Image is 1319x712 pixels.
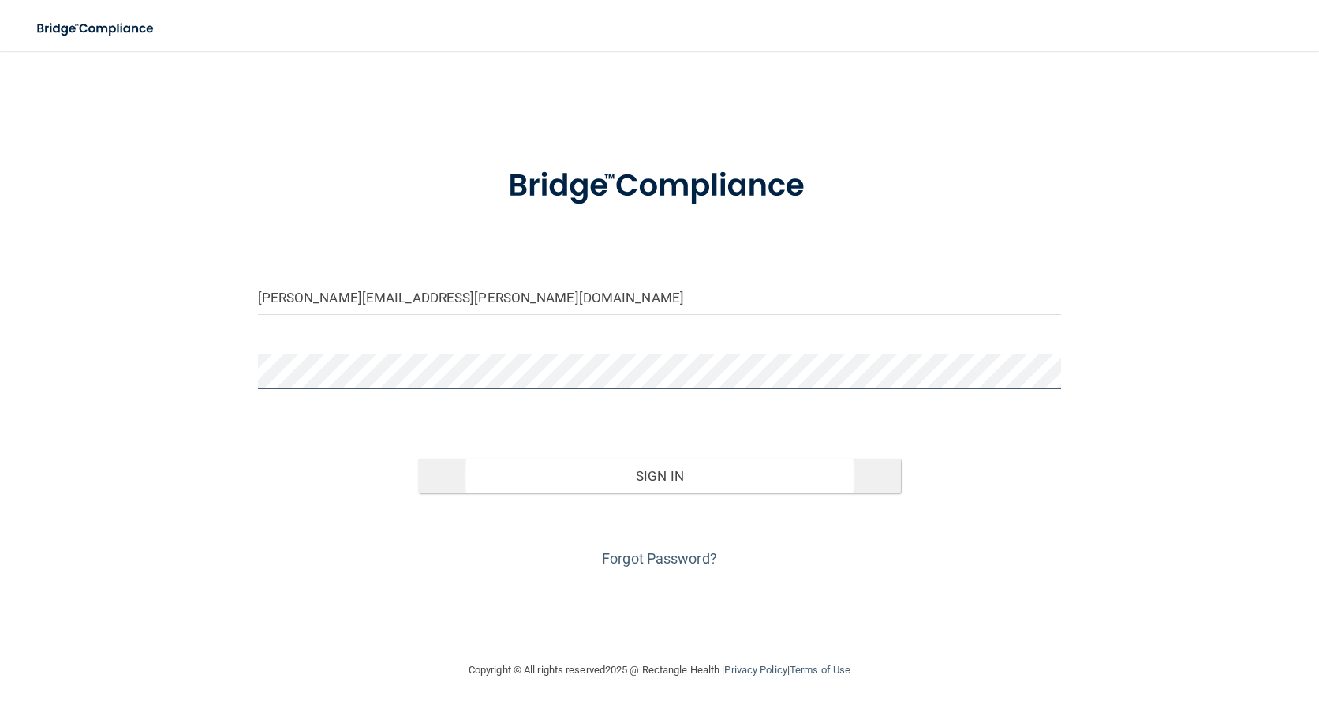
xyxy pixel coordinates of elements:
[258,279,1062,315] input: Email
[790,664,850,676] a: Terms of Use
[602,550,717,567] a: Forgot Password?
[372,645,947,695] div: Copyright © All rights reserved 2025 @ Rectangle Health | |
[476,145,843,227] img: bridge_compliance_login_screen.278c3ca4.svg
[724,664,787,676] a: Privacy Policy
[418,459,900,493] button: Sign In
[24,13,169,45] img: bridge_compliance_login_screen.278c3ca4.svg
